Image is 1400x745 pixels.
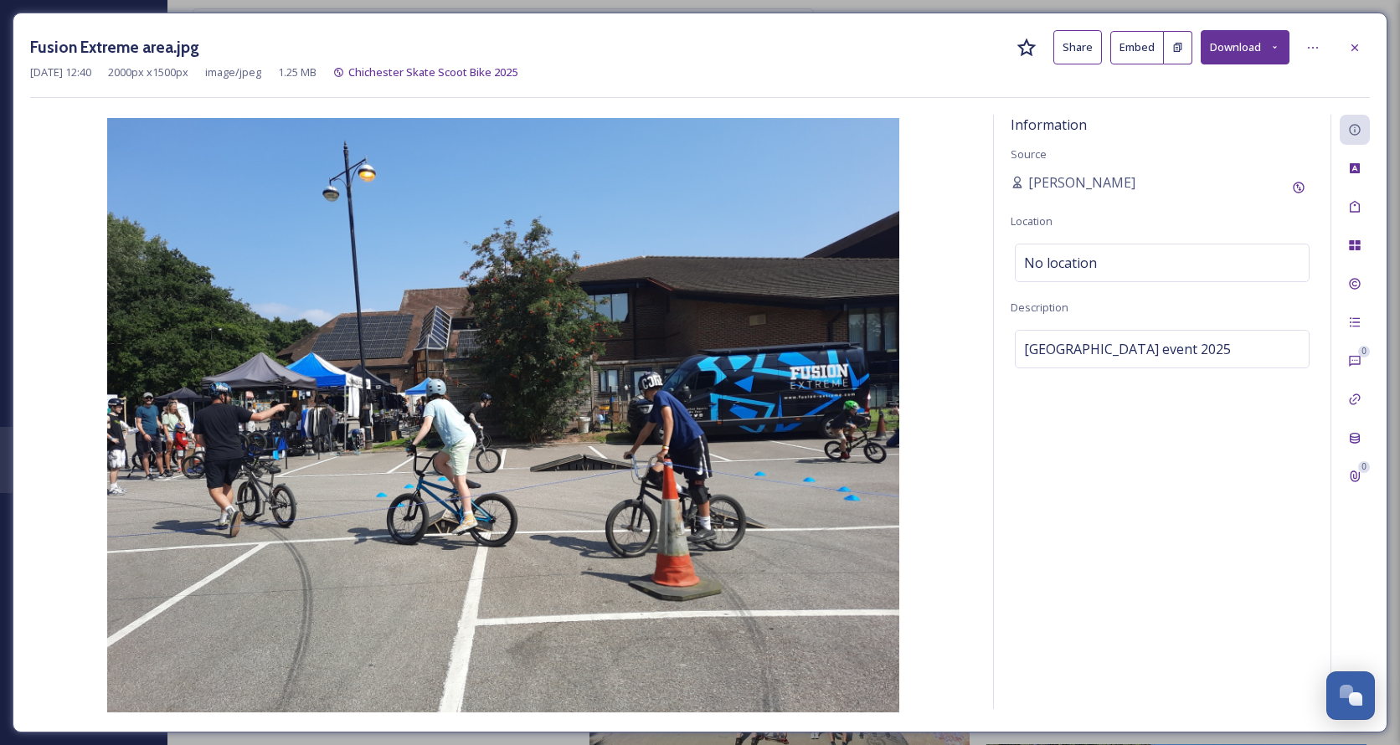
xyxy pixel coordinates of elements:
span: Chichester Skate Scoot Bike 2025 [348,64,517,80]
div: 0 [1358,346,1370,357]
span: [GEOGRAPHIC_DATA] event 2025 [1024,339,1231,359]
span: No location [1024,253,1097,273]
h3: Fusion Extreme area.jpg [30,35,199,59]
button: Open Chat [1326,671,1375,720]
button: Share [1053,30,1102,64]
span: Description [1011,300,1068,315]
span: Location [1011,213,1053,229]
span: Information [1011,116,1087,134]
span: 2000 px x 1500 px [108,64,188,80]
span: 1.25 MB [278,64,317,80]
button: Download [1201,30,1289,64]
span: [PERSON_NAME] [1028,172,1135,193]
span: Source [1011,146,1047,162]
span: [DATE] 12:40 [30,64,91,80]
img: Fusion%20Extreme%20area.jpg [30,118,976,712]
div: 0 [1358,461,1370,473]
button: Embed [1110,31,1164,64]
span: image/jpeg [205,64,261,80]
